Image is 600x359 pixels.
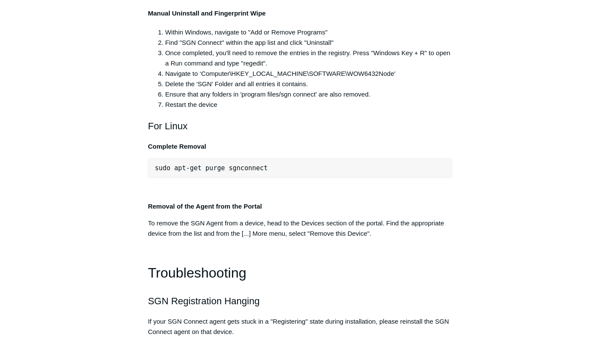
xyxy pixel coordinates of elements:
li: Once completed, you'll need to remove the entries in the registry. Press "Windows Key + R" to ope... [165,48,452,69]
strong: Complete Removal [148,143,206,150]
pre: sudo apt-get purge sgnconnect [148,158,452,178]
li: Restart the device [165,100,452,110]
h2: SGN Registration Hanging [148,293,452,309]
span: To remove the SGN Agent from a device, head to the Devices section of the portal. Find the approp... [148,219,444,237]
strong: Manual Uninstall and Fingerprint Wipe [148,9,266,17]
li: Within Windows, navigate to "Add or Remove Programs" [165,27,452,37]
li: Ensure that any folders in 'program files/sgn connect' are also removed. [165,89,452,100]
li: Delete the 'SGN' Folder and all entries it contains. [165,79,452,89]
strong: Removal of the Agent from the Portal [148,203,262,210]
h1: Troubleshooting [148,262,452,284]
li: Navigate to ‘Computer\HKEY_LOCAL_MACHINE\SOFTWARE\WOW6432Node' [165,69,452,79]
span: If your SGN Connect agent gets stuck in a "Registering" state during installation, please reinsta... [148,318,449,335]
h2: For Linux [148,119,452,134]
li: Find "SGN Connect" within the app list and click "Uninstall" [165,37,452,48]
